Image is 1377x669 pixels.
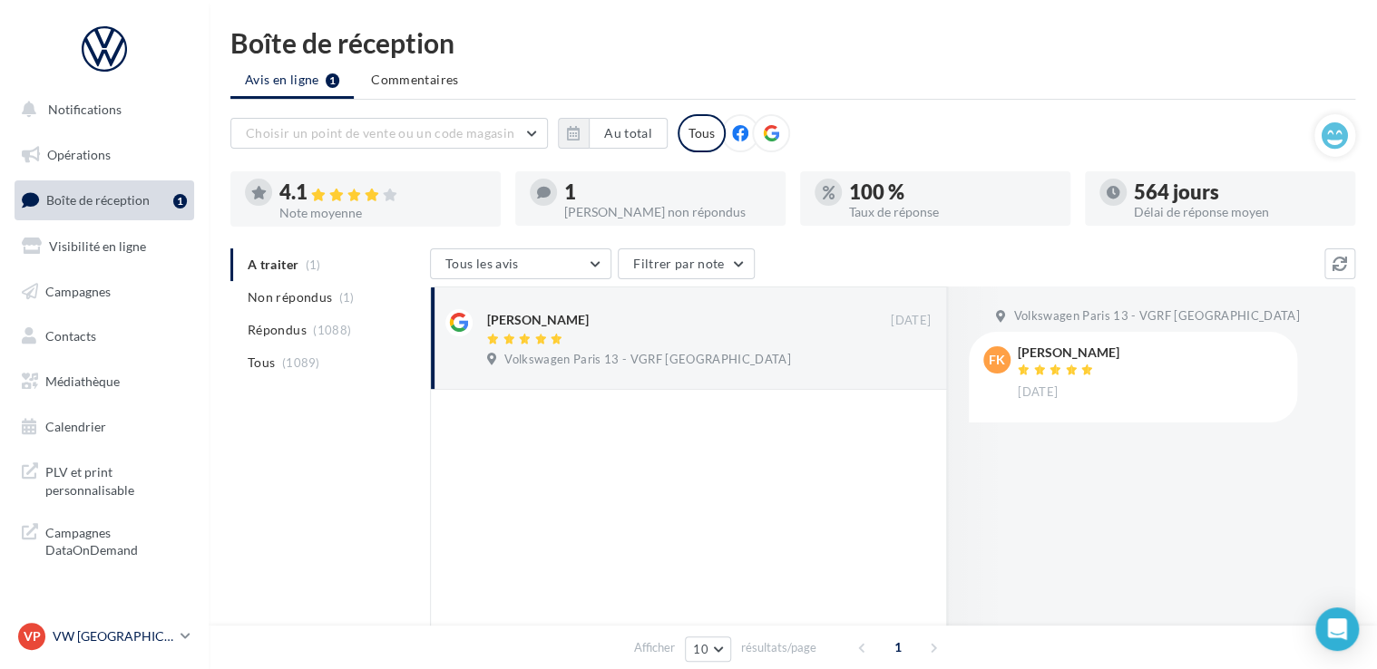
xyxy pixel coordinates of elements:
button: Choisir un point de vente ou un code magasin [230,118,548,149]
div: Délai de réponse moyen [1134,206,1341,218]
span: Calendrier [45,419,106,434]
div: Note moyenne [279,207,486,219]
div: 4.1 [279,182,486,203]
span: Campagnes DataOnDemand [45,520,187,559]
div: Tous [678,114,726,152]
div: [PERSON_NAME] [487,311,589,329]
button: Au total [558,118,668,149]
span: Non répondus [248,288,332,306]
span: VP [24,627,41,645]
a: Campagnes [11,273,198,311]
span: Médiathèque [45,373,120,389]
a: Campagnes DataOnDemand [11,513,198,567]
a: Visibilité en ligne [11,228,198,266]
span: PLV et print personnalisable [45,460,187,499]
div: [PERSON_NAME] non répondus [564,206,771,218]
span: [DATE] [891,313,931,329]
span: résultats/page [741,639,816,656]
span: Visibilité en ligne [49,238,146,254]
span: Contacts [45,328,96,344]
div: 100 % [849,182,1056,202]
span: Choisir un point de vente ou un code magasin [246,125,514,141]
a: VP VW [GEOGRAPHIC_DATA] 13 [15,619,194,654]
span: 1 [884,633,913,662]
button: Au total [589,118,668,149]
span: 10 [693,642,708,656]
span: (1089) [282,355,320,370]
span: Commentaires [371,71,458,89]
div: 1 [173,194,187,208]
a: Contacts [11,317,198,355]
div: 1 [564,182,771,202]
span: Tous [248,354,275,372]
button: Filtrer par note [618,248,755,279]
span: [DATE] [1018,384,1058,401]
button: Notifications [11,91,190,129]
div: Open Intercom Messenger [1315,607,1359,651]
div: Boîte de réception [230,29,1355,56]
span: Volkswagen Paris 13 - VGRF [GEOGRAPHIC_DATA] [504,352,790,368]
span: (1) [339,290,355,305]
button: Tous les avis [430,248,611,279]
span: Opérations [47,147,111,162]
a: Opérations [11,136,198,174]
a: Boîte de réception1 [11,180,198,219]
span: Campagnes [45,283,111,298]
span: Afficher [634,639,675,656]
span: Notifications [48,102,122,117]
div: 564 jours [1134,182,1341,202]
span: Tous les avis [445,256,519,271]
span: (1088) [313,323,351,337]
span: Répondus [248,321,307,339]
span: Fk [989,351,1005,369]
div: Taux de réponse [849,206,1056,218]
span: Volkswagen Paris 13 - VGRF [GEOGRAPHIC_DATA] [1013,308,1299,325]
div: [PERSON_NAME] [1018,346,1119,359]
a: Calendrier [11,408,198,446]
span: Boîte de réception [46,192,150,208]
button: 10 [685,636,731,662]
p: VW [GEOGRAPHIC_DATA] 13 [53,627,173,645]
a: PLV et print personnalisable [11,452,198,506]
a: Médiathèque [11,363,198,401]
